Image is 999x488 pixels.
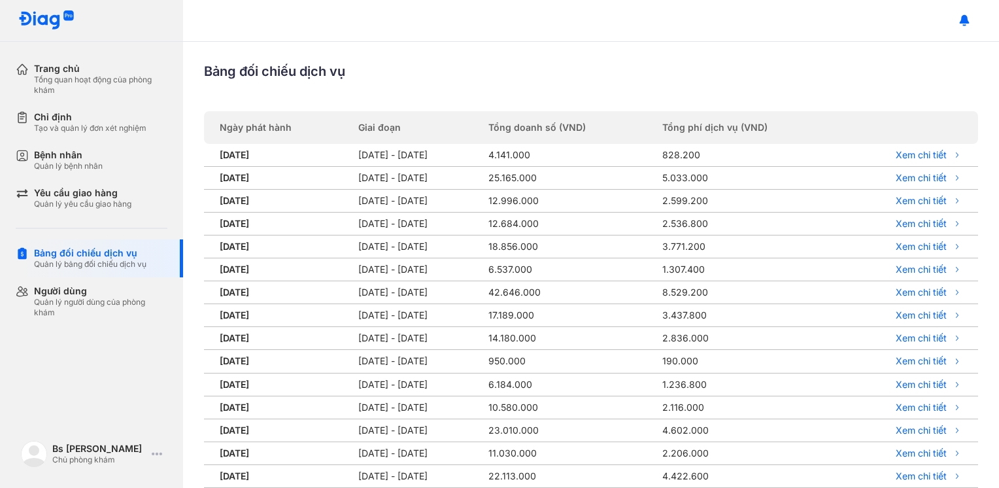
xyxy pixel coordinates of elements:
[654,111,840,144] th: Tổng phí dịch vụ (VND)
[350,373,481,396] td: [DATE] - [DATE]
[204,144,350,167] td: [DATE]
[350,235,481,258] td: [DATE] - [DATE]
[847,172,962,184] a: Xem chi tiết
[952,172,962,184] img: download-icon
[350,258,481,281] td: [DATE] - [DATE]
[654,281,840,304] td: 8.529.200
[481,464,654,487] td: 22.113.000
[204,396,350,419] td: [DATE]
[481,419,654,442] td: 23.010.000
[204,190,350,213] td: [DATE]
[847,355,962,367] a: Xem chi tiết
[34,247,146,259] div: Bảng đối chiếu dịch vụ
[350,442,481,464] td: [DATE] - [DATE]
[34,111,146,123] div: Chỉ định
[204,167,350,190] td: [DATE]
[481,167,654,190] td: 25.165.000
[481,144,654,167] td: 4.141.000
[481,350,654,373] td: 950.000
[350,144,481,167] td: [DATE] - [DATE]
[34,123,146,133] div: Tạo và quản lý đơn xét nghiệm
[34,187,131,199] div: Yêu cầu giao hàng
[204,327,350,350] td: [DATE]
[350,396,481,419] td: [DATE] - [DATE]
[481,396,654,419] td: 10.580.000
[52,455,146,465] div: Chủ phòng khám
[952,355,962,367] img: download-icon
[847,309,962,321] a: Xem chi tiết
[350,327,481,350] td: [DATE] - [DATE]
[847,447,962,459] a: Xem chi tiết
[654,258,840,281] td: 1.307.400
[481,235,654,258] td: 18.856.000
[952,332,962,344] img: download-icon
[350,111,481,144] th: Giai đoạn
[847,149,962,161] a: Xem chi tiết
[654,419,840,442] td: 4.602.000
[952,402,962,413] img: download-icon
[204,235,350,258] td: [DATE]
[654,373,840,396] td: 1.236.800
[847,332,962,344] a: Xem chi tiết
[847,470,962,482] a: Xem chi tiết
[654,442,840,464] td: 2.206.000
[204,258,350,281] td: [DATE]
[847,379,962,391] a: Xem chi tiết
[204,419,350,442] td: [DATE]
[952,149,962,161] img: download-icon
[350,304,481,327] td: [DATE] - [DATE]
[481,281,654,304] td: 42.646.000
[952,218,962,230] img: download-icon
[952,470,962,482] img: download-icon
[204,63,978,80] div: Bảng đối chiếu dịch vụ
[481,304,654,327] td: 17.189.000
[34,199,131,209] div: Quản lý yêu cầu giao hàng
[847,287,962,298] a: Xem chi tiết
[34,285,167,297] div: Người dùng
[204,373,350,396] td: [DATE]
[481,213,654,235] td: 12.684.000
[952,264,962,275] img: download-icon
[481,190,654,213] td: 12.996.000
[847,425,962,436] a: Xem chi tiết
[350,167,481,190] td: [DATE] - [DATE]
[654,396,840,419] td: 2.116.000
[654,213,840,235] td: 2.536.800
[654,190,840,213] td: 2.599.200
[654,327,840,350] td: 2.836.000
[654,304,840,327] td: 3.437.800
[34,161,103,171] div: Quản lý bệnh nhân
[21,441,47,467] img: logo
[952,309,962,321] img: download-icon
[654,464,840,487] td: 4.422.600
[350,190,481,213] td: [DATE] - [DATE]
[204,350,350,373] td: [DATE]
[204,442,350,464] td: [DATE]
[34,63,167,75] div: Trang chủ
[481,327,654,350] td: 14.180.000
[952,195,962,207] img: download-icon
[34,149,103,161] div: Bệnh nhân
[847,402,962,413] a: Xem chi tiết
[350,281,481,304] td: [DATE] - [DATE]
[654,144,840,167] td: 828.200
[350,419,481,442] td: [DATE] - [DATE]
[481,373,654,396] td: 6.184.000
[350,350,481,373] td: [DATE] - [DATE]
[204,281,350,304] td: [DATE]
[847,218,962,230] a: Xem chi tiết
[34,297,167,318] div: Quản lý người dùng của phòng khám
[654,167,840,190] td: 5.033.000
[34,259,146,270] div: Quản lý bảng đối chiếu dịch vụ
[204,111,350,144] th: Ngày phát hành
[34,75,167,96] div: Tổng quan hoạt động của phòng khám
[952,379,962,391] img: download-icon
[847,264,962,275] a: Xem chi tiết
[52,443,146,455] div: Bs [PERSON_NAME]
[654,350,840,373] td: 190.000
[952,241,962,253] img: download-icon
[654,235,840,258] td: 3.771.200
[481,111,654,144] th: Tổng doanh số (VND)
[847,195,962,207] a: Xem chi tiết
[350,464,481,487] td: [DATE] - [DATE]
